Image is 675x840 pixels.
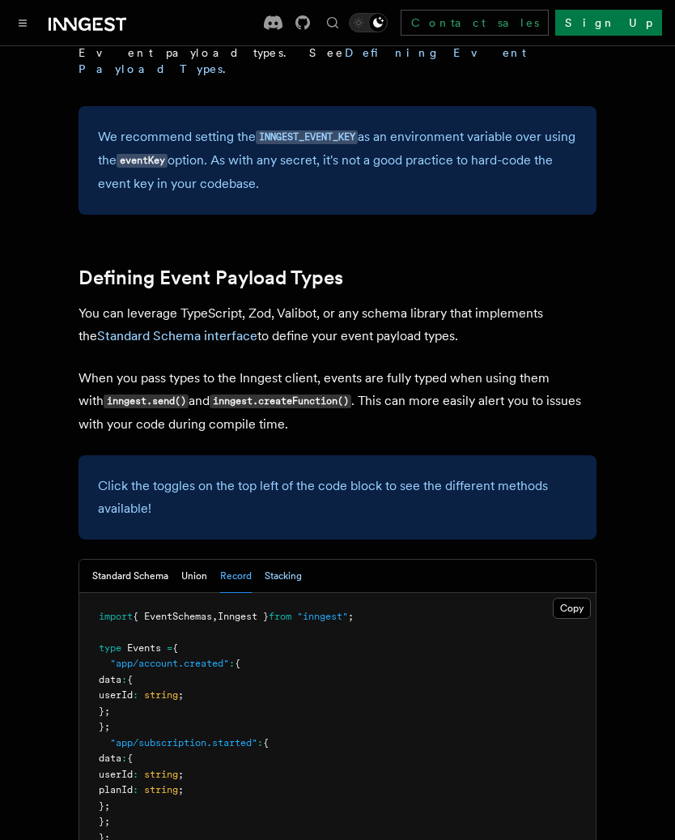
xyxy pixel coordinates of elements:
span: : [133,769,138,780]
span: { EventSchemas [133,611,212,622]
span: userId [99,769,133,780]
span: { [127,674,133,685]
span: }; [99,800,110,812]
span: string [144,769,178,780]
code: INNGEST_EVENT_KEY [256,130,358,144]
code: inngest.createFunction() [210,394,351,408]
button: Union [181,560,207,593]
p: Click the toggles on the top left of the code block to see the different methods available! [98,475,577,520]
span: data [99,674,121,685]
span: import [99,611,133,622]
span: : [229,658,235,669]
span: "app/subscription.started" [110,737,257,748]
a: Standard Schema interface [97,328,257,343]
a: Sign Up [555,10,662,36]
span: from [269,611,291,622]
span: userId [99,689,133,701]
span: { [263,737,269,748]
span: planId [99,784,133,795]
span: Inngest } [218,611,269,622]
button: Toggle dark mode [349,13,388,32]
p: Event payload types. See . [79,45,596,77]
span: ; [348,611,354,622]
span: : [133,784,138,795]
span: type [99,642,121,654]
span: data [99,753,121,764]
span: : [133,689,138,701]
button: Standard Schema [92,560,168,593]
span: { [235,658,240,669]
span: ; [178,784,184,795]
button: Find something... [323,13,342,32]
span: : [121,753,127,764]
a: INNGEST_EVENT_KEY [256,129,358,144]
span: }; [99,816,110,827]
span: , [212,611,218,622]
button: Stacking [265,560,302,593]
span: { [172,642,178,654]
p: We recommend setting the as an environment variable over using the option. As with any secret, it... [98,126,577,195]
span: ; [178,689,184,701]
span: : [121,674,127,685]
span: }; [99,721,110,732]
code: eventKey [117,154,168,168]
p: When you pass types to the Inngest client, events are fully typed when using them with and . This... [79,367,596,436]
button: Toggle navigation [13,13,32,32]
code: inngest.send() [104,394,189,408]
span: "inngest" [297,611,348,622]
a: Contact sales [401,10,549,36]
span: string [144,784,178,795]
a: Defining Event Payload Types [79,266,343,289]
span: string [144,689,178,701]
a: Defining Event Payload Types [79,46,526,75]
span: }; [99,706,110,717]
span: = [167,642,172,654]
button: Record [220,560,252,593]
span: : [257,737,263,748]
span: "app/account.created" [110,658,229,669]
span: ; [178,769,184,780]
span: { [127,753,133,764]
span: Events [127,642,161,654]
p: You can leverage TypeScript, Zod, Valibot, or any schema library that implements the to define yo... [79,302,596,348]
button: Copy [553,598,591,619]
